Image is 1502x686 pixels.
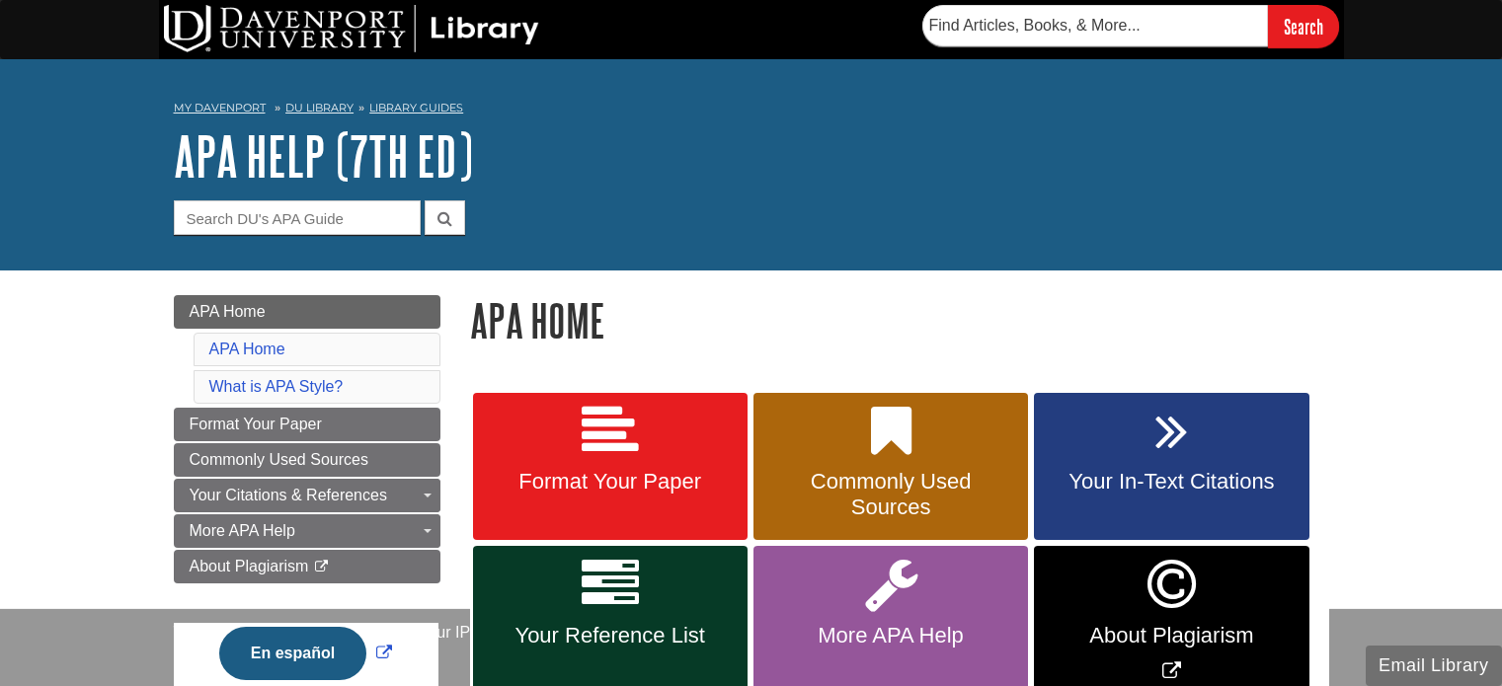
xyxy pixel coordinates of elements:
[768,469,1013,520] span: Commonly Used Sources
[174,443,440,477] a: Commonly Used Sources
[174,295,440,329] a: APA Home
[209,341,285,357] a: APA Home
[174,100,266,116] a: My Davenport
[219,627,366,680] button: En español
[174,95,1329,126] nav: breadcrumb
[473,393,748,541] a: Format Your Paper
[174,479,440,512] a: Your Citations & References
[190,303,266,320] span: APA Home
[1268,5,1339,47] input: Search
[190,416,322,432] span: Format Your Paper
[174,408,440,441] a: Format Your Paper
[214,645,397,661] a: Link opens in new window
[190,522,295,539] span: More APA Help
[164,5,539,52] img: DU Library
[174,550,440,583] a: About Plagiarism
[922,5,1339,47] form: Searches DU Library's articles, books, and more
[753,393,1028,541] a: Commonly Used Sources
[1034,393,1308,541] a: Your In-Text Citations
[369,101,463,114] a: Library Guides
[209,378,344,395] a: What is APA Style?
[174,125,473,187] a: APA Help (7th Ed)
[768,623,1013,648] span: More APA Help
[174,514,440,548] a: More APA Help
[190,558,309,574] span: About Plagiarism
[285,101,354,114] a: DU Library
[488,623,733,648] span: Your Reference List
[313,561,330,573] i: This link opens in a new window
[470,295,1329,345] h1: APA Home
[1049,623,1294,648] span: About Plagiarism
[190,451,368,468] span: Commonly Used Sources
[1049,469,1294,495] span: Your In-Text Citations
[174,200,421,235] input: Search DU's APA Guide
[190,487,387,503] span: Your Citations & References
[1366,646,1502,686] button: Email Library
[922,5,1268,46] input: Find Articles, Books, & More...
[488,469,733,495] span: Format Your Paper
